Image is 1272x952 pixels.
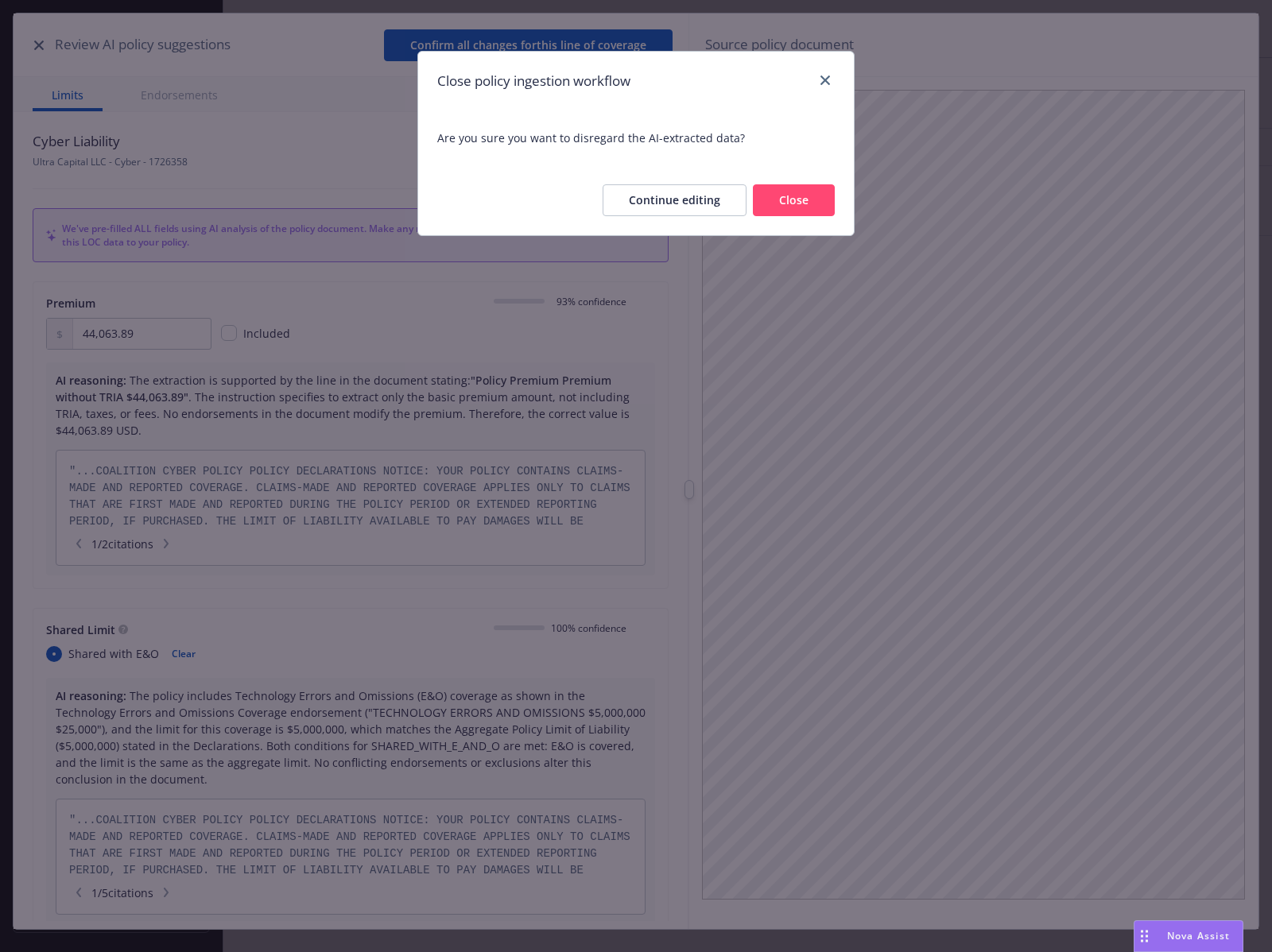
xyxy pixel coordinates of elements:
[753,184,835,216] button: Close
[816,71,835,90] a: close
[437,71,630,91] h1: Close policy ingestion workflow
[1134,921,1154,951] div: Drag to move
[1134,920,1243,952] button: Nova Assist
[1167,929,1230,942] span: Nova Assist
[603,184,747,216] button: Continue editing
[437,130,835,146] span: Are you sure you want to disregard the AI-extracted data?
